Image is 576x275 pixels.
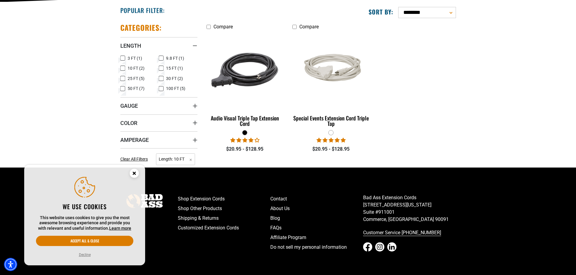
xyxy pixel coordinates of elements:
a: Affiliate Program [270,233,363,242]
a: Customized Extension Cords [178,223,271,233]
span: 5.00 stars [317,137,346,143]
a: FAQs [270,223,363,233]
span: 100 FT (5) [166,86,185,91]
div: Audio Visual Triple Tap Extension Cord [207,115,284,126]
a: black Audio Visual Triple Tap Extension Cord [207,33,284,130]
a: Shop Extension Cords [178,194,271,204]
div: $20.95 - $128.95 [207,145,284,153]
a: This website uses cookies to give you the most awesome browsing experience and provide you with r... [109,226,131,231]
h2: Categories: [120,23,162,32]
a: Blog [270,213,363,223]
p: Bad Ass Extension Cords [STREET_ADDRESS][US_STATE] Suite #911001 Commerce, [GEOGRAPHIC_DATA] 90091 [363,194,456,223]
label: Sort by: [369,8,393,16]
span: Compare [213,24,233,30]
a: About Us [270,204,363,213]
span: 9.8 FT (1) [166,56,184,60]
span: 50 FT (7) [128,86,145,91]
span: 3 FT (1) [128,56,142,60]
span: 25 FT (5) [128,76,145,81]
button: Accept all & close [36,236,133,246]
span: 30 FT (2) [166,76,183,81]
span: Color [120,120,137,126]
a: Shop Other Products [178,204,271,213]
span: Gauge [120,102,138,109]
aside: Cookie Consent [24,165,145,266]
a: Facebook - open in a new tab [363,242,372,251]
a: LinkedIn - open in a new tab [387,242,396,251]
span: Length [120,42,141,49]
img: black [207,36,283,105]
a: white Special Events Extension Cord Triple Tap [292,33,369,130]
a: Shipping & Returns [178,213,271,223]
div: Accessibility Menu [4,258,17,271]
summary: Gauge [120,97,197,114]
span: Compare [299,24,319,30]
h2: We use cookies [36,203,133,210]
p: This website uses cookies to give you the most awesome browsing experience and provide you with r... [36,215,133,231]
span: 15 FT (1) [166,66,183,70]
a: call 833-674-1699 [363,228,456,238]
a: Clear All Filters [120,156,150,162]
button: Close this option [123,165,145,184]
span: 3.75 stars [230,137,259,143]
div: Special Events Extension Cord Triple Tap [292,115,369,126]
a: Length: 10 FT [156,156,195,162]
a: Instagram - open in a new tab [375,242,384,251]
h2: Popular Filter: [120,6,165,14]
span: Length: 10 FT [156,153,195,165]
img: white [293,47,369,94]
span: Amperage [120,136,149,143]
span: Clear All Filters [120,157,148,161]
span: 10 FT (2) [128,66,145,70]
a: Do not sell my personal information [270,242,363,252]
div: $20.95 - $128.95 [292,145,369,153]
button: Decline [77,252,93,258]
a: Contact [270,194,363,204]
summary: Length [120,37,197,54]
summary: Color [120,114,197,131]
summary: Amperage [120,131,197,148]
